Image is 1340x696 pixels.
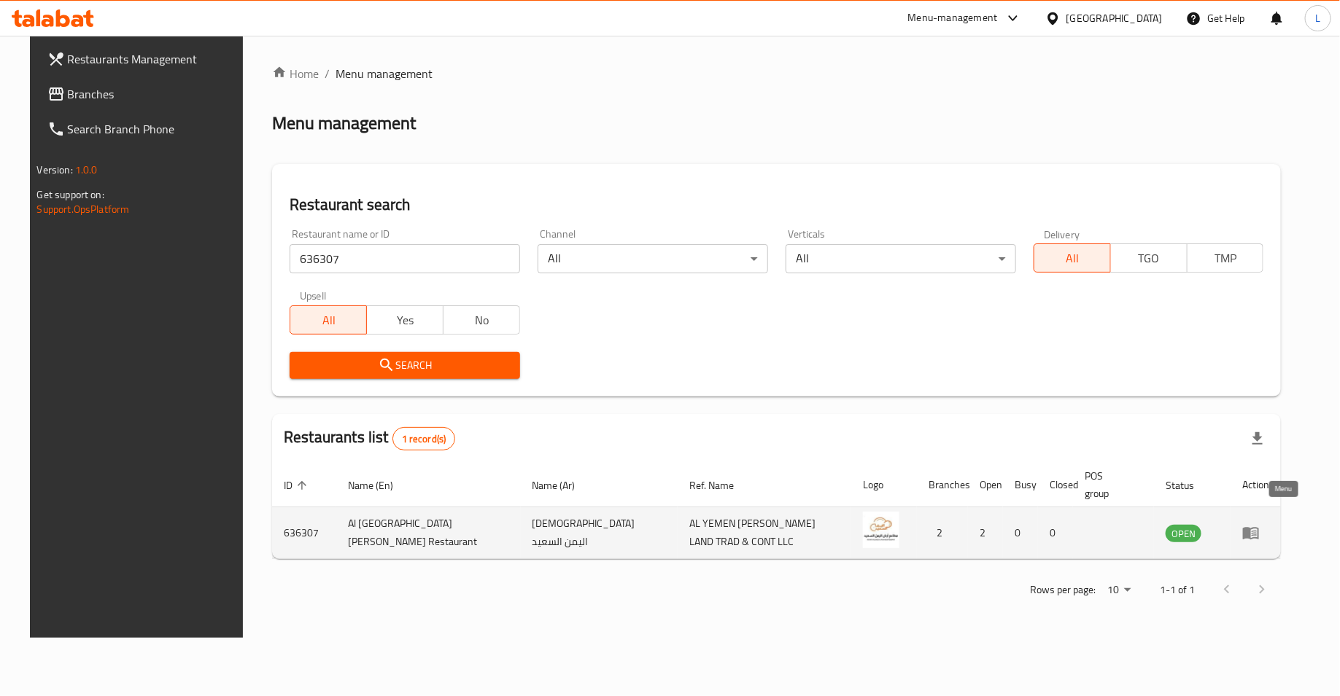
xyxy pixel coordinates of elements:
[1044,229,1080,239] label: Delivery
[1117,248,1182,269] span: TGO
[325,65,330,82] li: /
[301,356,508,375] span: Search
[521,507,678,559] td: [DEMOGRAPHIC_DATA] اليمن السعيد
[917,463,968,507] th: Branches
[272,463,1281,559] table: enhanced table
[1038,507,1073,559] td: 0
[373,310,438,331] span: Yes
[678,507,851,559] td: AL YEMEN [PERSON_NAME] LAND TRAD & CONT LLC
[348,477,412,494] span: Name (En)
[366,305,444,335] button: Yes
[36,77,254,112] a: Branches
[1066,10,1163,26] div: [GEOGRAPHIC_DATA]
[908,9,998,27] div: Menu-management
[968,463,1003,507] th: Open
[300,291,327,301] label: Upsell
[68,120,242,138] span: Search Branch Phone
[1085,467,1136,502] span: POS group
[1101,579,1136,601] div: Rows per page:
[1231,463,1281,507] th: Action
[272,65,319,82] a: Home
[272,65,1281,82] nav: breadcrumb
[37,200,130,219] a: Support.OpsPlatform
[1315,10,1320,26] span: L
[393,432,455,446] span: 1 record(s)
[851,463,917,507] th: Logo
[449,310,514,331] span: No
[272,507,336,559] td: 636307
[37,185,104,204] span: Get support on:
[1160,581,1195,599] p: 1-1 of 1
[272,112,416,135] h2: Menu management
[290,194,1263,216] h2: Restaurant search
[68,50,242,68] span: Restaurants Management
[1110,243,1188,273] button: TGO
[1040,248,1105,269] span: All
[1003,507,1038,559] td: 0
[1166,477,1213,494] span: Status
[290,352,520,379] button: Search
[538,244,768,273] div: All
[1038,463,1073,507] th: Closed
[336,65,433,82] span: Menu management
[336,507,521,559] td: Al [GEOGRAPHIC_DATA] [PERSON_NAME] Restaurant
[968,507,1003,559] td: 2
[443,305,520,335] button: No
[284,426,455,450] h2: Restaurants list
[1187,243,1264,273] button: TMP
[786,244,1016,273] div: All
[1166,525,1201,542] div: OPEN
[36,112,254,146] a: Search Branch Phone
[1034,243,1111,273] button: All
[290,305,367,335] button: All
[37,160,73,179] span: Version:
[1193,248,1258,269] span: TMP
[284,477,311,494] span: ID
[532,477,595,494] span: Name (Ar)
[68,85,242,103] span: Branches
[689,477,753,494] span: Ref. Name
[290,244,520,273] input: Search for restaurant name or ID..
[36,42,254,77] a: Restaurants Management
[1003,463,1038,507] th: Busy
[1030,581,1096,599] p: Rows per page:
[75,160,98,179] span: 1.0.0
[917,507,968,559] td: 2
[392,427,456,450] div: Total records count
[863,512,899,548] img: Al Yemen Al Saeed Restaurant
[1166,525,1201,542] span: OPEN
[296,310,361,331] span: All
